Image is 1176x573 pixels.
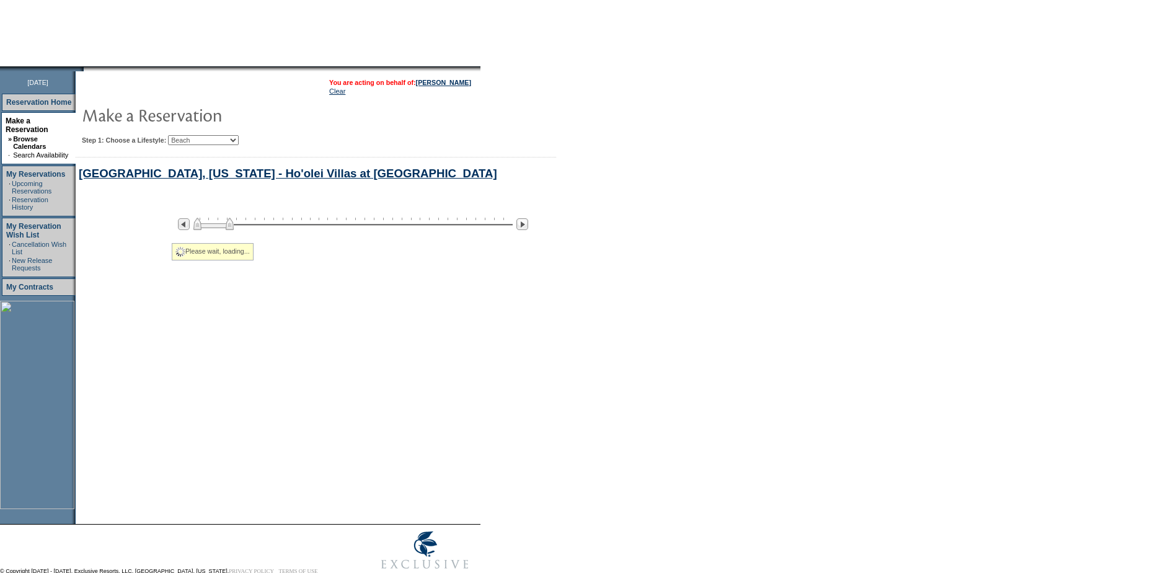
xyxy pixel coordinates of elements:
[516,218,528,230] img: Next
[13,151,68,159] a: Search Availability
[8,151,12,159] td: ·
[8,135,12,143] b: »
[79,66,84,71] img: promoShadowLeftCorner.gif
[6,117,48,134] a: Make a Reservation
[12,241,66,255] a: Cancellation Wish List
[329,87,345,95] a: Clear
[6,170,65,179] a: My Reservations
[13,135,46,150] a: Browse Calendars
[82,102,330,127] img: pgTtlMakeReservation.gif
[6,283,53,291] a: My Contracts
[79,167,497,180] a: [GEOGRAPHIC_DATA], [US_STATE] - Ho'olei Villas at [GEOGRAPHIC_DATA]
[9,180,11,195] td: ·
[9,257,11,272] td: ·
[9,196,11,211] td: ·
[6,98,71,107] a: Reservation Home
[329,79,471,86] span: You are acting on behalf of:
[82,136,166,144] b: Step 1: Choose a Lifestyle:
[84,66,85,71] img: blank.gif
[175,247,185,257] img: spinner2.gif
[416,79,471,86] a: [PERSON_NAME]
[12,180,51,195] a: Upcoming Reservations
[9,241,11,255] td: ·
[172,243,254,260] div: Please wait, loading...
[27,79,48,86] span: [DATE]
[178,218,190,230] img: Previous
[12,257,52,272] a: New Release Requests
[6,222,61,239] a: My Reservation Wish List
[12,196,48,211] a: Reservation History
